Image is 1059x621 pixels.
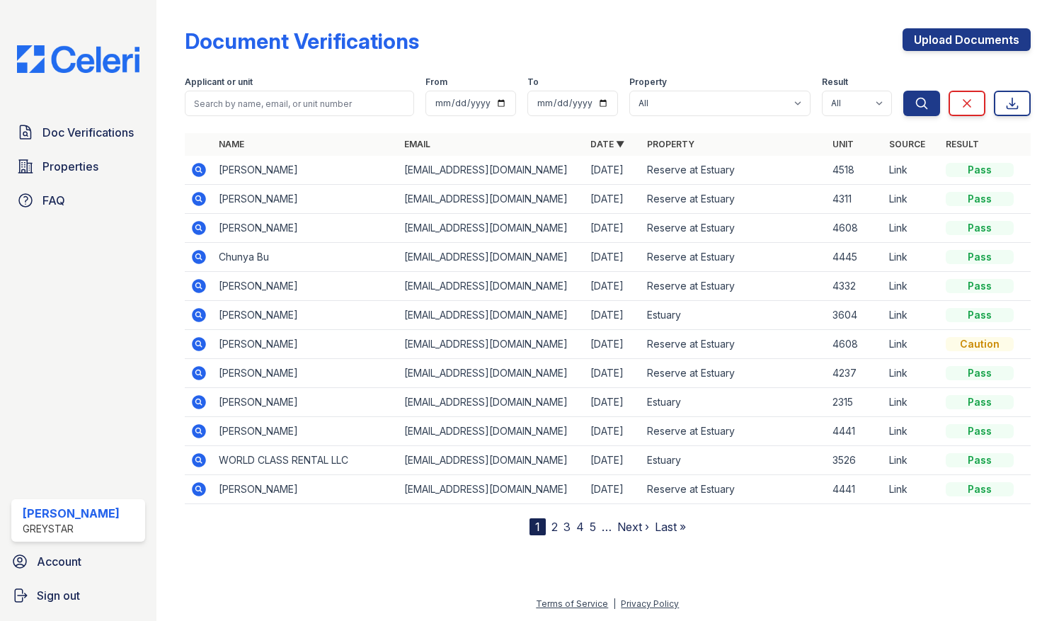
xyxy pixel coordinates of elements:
td: 4518 [827,156,883,185]
td: 2315 [827,388,883,417]
a: FAQ [11,186,145,215]
td: Link [883,214,940,243]
td: [EMAIL_ADDRESS][DOMAIN_NAME] [399,185,585,214]
a: Next › [617,520,649,534]
td: [EMAIL_ADDRESS][DOMAIN_NAME] [399,156,585,185]
a: Email [404,139,430,149]
td: Link [883,475,940,504]
span: Doc Verifications [42,124,134,141]
a: Properties [11,152,145,181]
td: [EMAIL_ADDRESS][DOMAIN_NAME] [399,475,585,504]
td: [PERSON_NAME] [213,359,399,388]
td: Link [883,272,940,301]
td: Link [883,359,940,388]
td: Reserve at Estuary [641,156,828,185]
td: [DATE] [585,446,641,475]
td: [PERSON_NAME] [213,417,399,446]
td: [EMAIL_ADDRESS][DOMAIN_NAME] [399,330,585,359]
a: Last » [655,520,686,534]
td: [PERSON_NAME] [213,185,399,214]
td: [DATE] [585,185,641,214]
td: [EMAIL_ADDRESS][DOMAIN_NAME] [399,301,585,330]
div: Greystar [23,522,120,536]
td: Reserve at Estuary [641,243,828,272]
td: Reserve at Estuary [641,359,828,388]
label: Property [629,76,667,88]
div: Pass [946,424,1014,438]
a: 2 [551,520,558,534]
td: [DATE] [585,388,641,417]
td: [PERSON_NAME] [213,156,399,185]
label: From [425,76,447,88]
div: | [613,598,616,609]
td: Link [883,156,940,185]
td: [EMAIL_ADDRESS][DOMAIN_NAME] [399,214,585,243]
td: [PERSON_NAME] [213,272,399,301]
a: Privacy Policy [621,598,679,609]
a: Date ▼ [590,139,624,149]
a: Result [946,139,979,149]
div: Pass [946,482,1014,496]
div: Pass [946,395,1014,409]
a: Account [6,547,151,576]
td: [PERSON_NAME] [213,475,399,504]
td: Reserve at Estuary [641,185,828,214]
div: Pass [946,366,1014,380]
td: [DATE] [585,243,641,272]
td: Link [883,185,940,214]
a: Terms of Service [536,598,608,609]
td: [EMAIL_ADDRESS][DOMAIN_NAME] [399,388,585,417]
td: [PERSON_NAME] [213,214,399,243]
td: Estuary [641,388,828,417]
td: Chunya Bu [213,243,399,272]
td: Reserve at Estuary [641,272,828,301]
span: Properties [42,158,98,175]
td: Link [883,243,940,272]
td: [EMAIL_ADDRESS][DOMAIN_NAME] [399,417,585,446]
label: Applicant or unit [185,76,253,88]
div: Pass [946,279,1014,293]
td: Link [883,446,940,475]
div: Pass [946,163,1014,177]
div: Document Verifications [185,28,419,54]
td: Reserve at Estuary [641,330,828,359]
td: [EMAIL_ADDRESS][DOMAIN_NAME] [399,446,585,475]
a: Doc Verifications [11,118,145,147]
td: [EMAIL_ADDRESS][DOMAIN_NAME] [399,243,585,272]
div: Pass [946,221,1014,235]
td: Link [883,388,940,417]
a: 3 [563,520,571,534]
td: 3604 [827,301,883,330]
div: Pass [946,453,1014,467]
td: [DATE] [585,301,641,330]
label: To [527,76,539,88]
td: [DATE] [585,359,641,388]
span: Account [37,553,81,570]
td: [PERSON_NAME] [213,388,399,417]
td: [DATE] [585,214,641,243]
td: [EMAIL_ADDRESS][DOMAIN_NAME] [399,272,585,301]
td: Link [883,330,940,359]
td: 4608 [827,330,883,359]
button: Sign out [6,581,151,610]
td: 4237 [827,359,883,388]
td: 4441 [827,417,883,446]
td: [PERSON_NAME] [213,330,399,359]
div: Caution [946,337,1014,351]
div: Pass [946,192,1014,206]
td: 4441 [827,475,883,504]
td: Estuary [641,446,828,475]
td: [DATE] [585,330,641,359]
td: Estuary [641,301,828,330]
span: … [602,518,612,535]
td: Link [883,417,940,446]
td: [DATE] [585,272,641,301]
a: Name [219,139,244,149]
td: [PERSON_NAME] [213,301,399,330]
td: 4311 [827,185,883,214]
a: Property [647,139,694,149]
td: Reserve at Estuary [641,214,828,243]
div: Pass [946,308,1014,322]
div: 1 [529,518,546,535]
input: Search by name, email, or unit number [185,91,415,116]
